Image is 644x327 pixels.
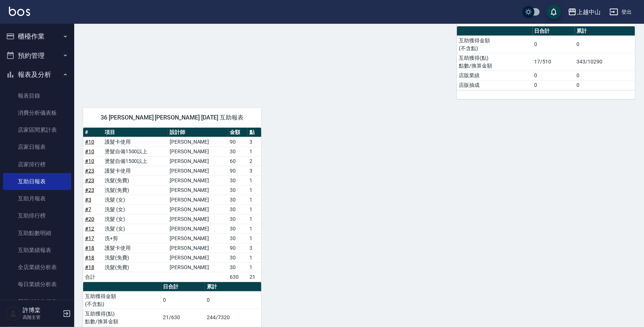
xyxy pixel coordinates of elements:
[228,262,248,272] td: 30
[205,291,261,309] td: 0
[575,80,635,90] td: 0
[161,291,205,309] td: 0
[575,26,635,36] th: 累計
[3,87,71,104] a: 報表目錄
[607,5,635,19] button: 登出
[85,226,94,232] a: #12
[248,128,261,137] th: 點
[83,128,103,137] th: #
[3,46,71,65] button: 預約管理
[533,53,575,71] td: 17/510
[103,253,168,262] td: 洗髮(免費)
[248,253,261,262] td: 1
[228,272,248,282] td: 630
[168,128,228,137] th: 設計師
[85,255,94,261] a: #18
[168,156,228,166] td: [PERSON_NAME]
[168,224,228,233] td: [PERSON_NAME]
[248,224,261,233] td: 1
[85,168,94,174] a: #23
[248,166,261,176] td: 3
[205,282,261,292] th: 累計
[228,147,248,156] td: 30
[103,166,168,176] td: 護髮卡使用
[228,156,248,166] td: 60
[3,121,71,138] a: 店家區間累計表
[248,195,261,205] td: 1
[457,26,635,90] table: a dense table
[228,243,248,253] td: 90
[3,65,71,84] button: 報表及分析
[546,4,561,19] button: save
[103,243,168,253] td: 護髮卡使用
[3,173,71,190] a: 互助日報表
[6,306,21,321] img: Person
[248,214,261,224] td: 1
[83,291,161,309] td: 互助獲得金額 (不含點)
[248,176,261,185] td: 1
[85,158,94,164] a: #10
[103,233,168,243] td: 洗+剪
[85,148,94,154] a: #10
[3,293,71,310] a: 營業統計分析表
[103,176,168,185] td: 洗髮(免費)
[103,195,168,205] td: 洗髮 (女)
[228,195,248,205] td: 30
[248,262,261,272] td: 1
[103,224,168,233] td: 洗髮 (女)
[168,137,228,147] td: [PERSON_NAME]
[565,4,604,20] button: 上越中山
[248,233,261,243] td: 1
[3,156,71,173] a: 店家排行榜
[228,253,248,262] td: 30
[83,309,161,326] td: 互助獲得(點) 點數/換算金額
[533,80,575,90] td: 0
[228,205,248,214] td: 30
[3,190,71,207] a: 互助月報表
[457,53,532,71] td: 互助獲得(點) 點數/換算金額
[205,309,261,326] td: 244/7320
[248,205,261,214] td: 1
[103,262,168,272] td: 洗髮(免費)
[103,185,168,195] td: 洗髮(免費)
[3,225,71,242] a: 互助點數明細
[103,128,168,137] th: 項目
[85,235,94,241] a: #17
[168,195,228,205] td: [PERSON_NAME]
[248,272,261,282] td: 21
[161,282,205,292] th: 日合計
[168,166,228,176] td: [PERSON_NAME]
[457,80,532,90] td: 店販抽成
[9,7,30,16] img: Logo
[168,214,228,224] td: [PERSON_NAME]
[248,243,261,253] td: 3
[3,276,71,293] a: 每日業績分析表
[575,53,635,71] td: 343/10290
[85,206,91,212] a: #7
[3,138,71,156] a: 店家日報表
[85,187,94,193] a: #23
[83,128,261,282] table: a dense table
[85,245,94,251] a: #18
[575,71,635,80] td: 0
[248,156,261,166] td: 2
[168,243,228,253] td: [PERSON_NAME]
[533,71,575,80] td: 0
[228,128,248,137] th: 金額
[457,36,532,53] td: 互助獲得金額 (不含點)
[168,233,228,243] td: [PERSON_NAME]
[103,147,168,156] td: 燙髮自備1500以上
[228,166,248,176] td: 90
[533,26,575,36] th: 日合計
[248,137,261,147] td: 3
[3,259,71,276] a: 全店業績分析表
[168,262,228,272] td: [PERSON_NAME]
[85,264,94,270] a: #18
[575,36,635,53] td: 0
[85,197,91,203] a: #3
[85,177,94,183] a: #23
[228,233,248,243] td: 30
[83,272,103,282] td: 合計
[248,147,261,156] td: 1
[533,36,575,53] td: 0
